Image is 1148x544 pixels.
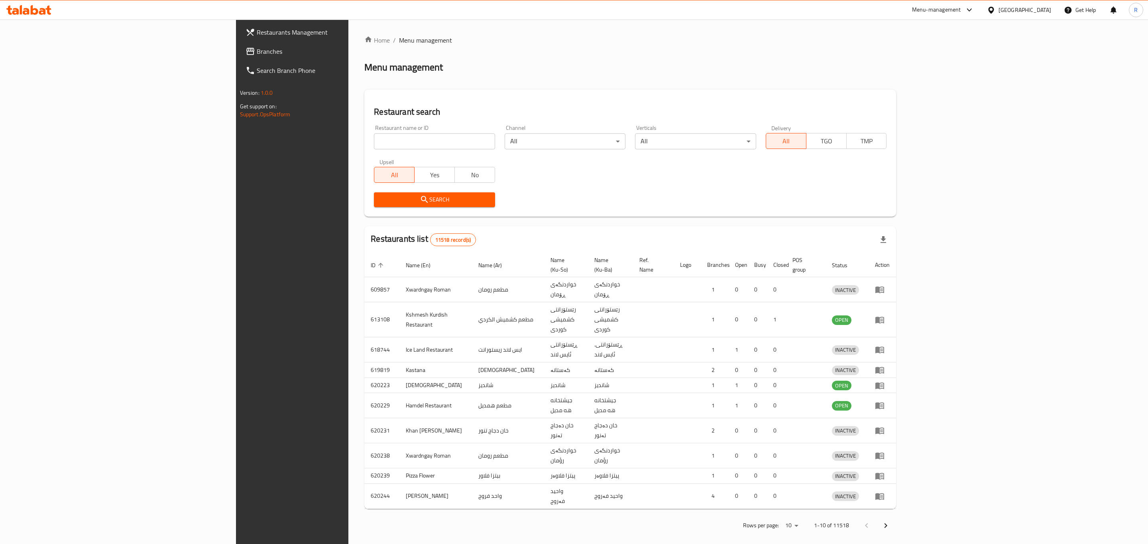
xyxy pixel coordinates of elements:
[472,277,544,302] td: مطعم رومان
[832,426,859,435] span: INACTIVE
[379,159,394,164] label: Upsell
[399,393,472,418] td: Hamdel Restaurant
[701,253,729,277] th: Branches
[869,253,896,277] th: Action
[1134,6,1138,14] span: R
[240,109,291,119] a: Support.OpsPlatform
[748,483,767,509] td: 0
[832,451,859,460] span: INACTIVE
[594,255,623,274] span: Name (Ku-Ba)
[240,101,277,112] span: Get support on:
[701,277,729,302] td: 1
[875,426,890,435] div: Menu
[748,418,767,443] td: 0
[505,133,626,149] div: All
[544,378,588,393] td: شانديز
[832,492,859,501] span: INACTIVE
[430,233,476,246] div: Total records count
[832,401,851,410] span: OPEN
[748,393,767,418] td: 0
[875,471,890,481] div: Menu
[544,483,588,509] td: واحید فەروج
[767,362,786,378] td: 0
[544,277,588,302] td: خواردنگەی ڕۆمان
[257,66,421,75] span: Search Branch Phone
[875,315,890,325] div: Menu
[743,521,779,530] p: Rows per page:
[588,393,633,418] td: جيشتخانه هه مديل
[701,418,729,443] td: 2
[832,285,859,295] div: INACTIVE
[729,337,748,362] td: 1
[418,169,452,181] span: Yes
[767,302,786,337] td: 1
[406,260,441,270] span: Name (En)
[832,366,859,375] span: INACTIVE
[364,253,896,509] table: enhanced table
[472,362,544,378] td: [DEMOGRAPHIC_DATA]
[832,381,851,390] span: OPEN
[257,47,421,56] span: Branches
[472,337,544,362] td: ايس لاند ريستورانت
[769,135,803,147] span: All
[399,468,472,484] td: Pizza Flower
[364,35,896,45] nav: breadcrumb
[431,236,476,244] span: 11518 record(s)
[874,230,893,249] div: Export file
[399,378,472,393] td: [DEMOGRAPHIC_DATA]
[748,302,767,337] td: 0
[239,61,428,80] a: Search Branch Phone
[239,42,428,61] a: Branches
[876,516,895,535] button: Next page
[544,362,588,378] td: کەستانە
[588,418,633,443] td: خان دەجاج تەنور
[875,381,890,390] div: Menu
[701,362,729,378] td: 2
[767,378,786,393] td: 0
[748,253,767,277] th: Busy
[377,169,411,181] span: All
[550,255,578,274] span: Name (Ku-So)
[472,302,544,337] td: مطعم كشميش الكردي
[729,418,748,443] td: 0
[374,133,495,149] input: Search for restaurant name or ID..
[814,521,849,530] p: 1-10 of 11518
[748,337,767,362] td: 0
[239,23,428,42] a: Restaurants Management
[674,253,701,277] th: Logo
[399,337,472,362] td: Ice Land Restaurant
[472,483,544,509] td: واحد فروج
[875,491,890,501] div: Menu
[414,167,455,183] button: Yes
[472,378,544,393] td: شانديز
[588,378,633,393] td: شانديز
[832,345,859,354] span: INACTIVE
[729,302,748,337] td: 0
[729,483,748,509] td: 0
[257,27,421,37] span: Restaurants Management
[748,443,767,468] td: 0
[875,401,890,410] div: Menu
[875,451,890,460] div: Menu
[544,443,588,468] td: خواردنگەی رؤمان
[701,468,729,484] td: 1
[771,125,791,131] label: Delivery
[846,133,887,149] button: TMP
[999,6,1051,14] div: [GEOGRAPHIC_DATA]
[767,443,786,468] td: 0
[588,302,633,337] td: رێستۆرانتی کشمیشى كوردى
[472,443,544,468] td: مطعم رومان
[806,133,847,149] button: TGO
[588,468,633,484] td: پیتزا فلاوەر
[635,133,756,149] div: All
[544,393,588,418] td: جيشتخانه هه مديل
[832,315,851,325] div: OPEN
[832,472,859,481] span: INACTIVE
[374,167,415,183] button: All
[588,337,633,362] td: .ڕێستۆرانتی ئایس لاند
